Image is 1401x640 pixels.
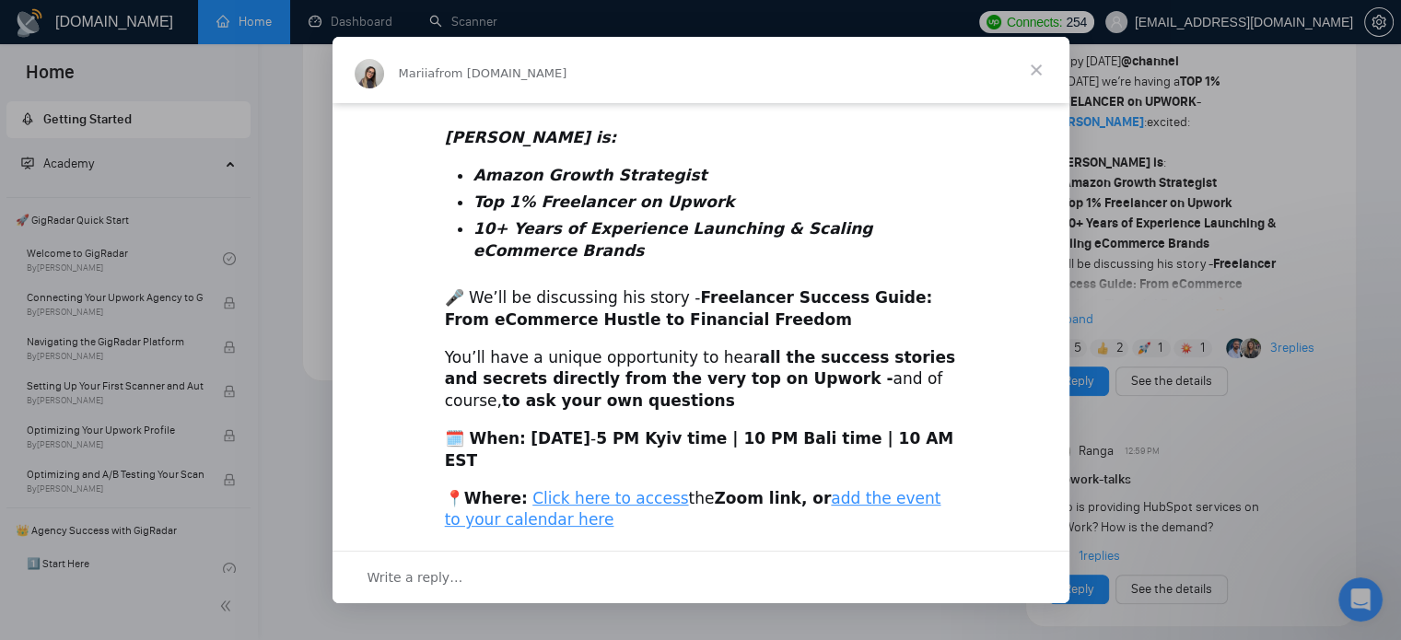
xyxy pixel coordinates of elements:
span: Close [1003,37,1069,103]
i: [PERSON_NAME] is: [445,128,617,146]
i: 10+ Years of Experience Launching & Scaling eCommerce Brands [473,219,873,260]
div: - [445,428,957,472]
b: 🗓️ When: [445,429,526,448]
img: Profile image for Mariia [355,59,384,88]
b: 📍Where: [445,489,528,507]
i: Amazon Growth Strategist [473,166,707,184]
div: You’ll have a unique opportunity to hear and of course, [445,347,957,413]
a: add the event to your calendar here [445,489,941,529]
b: 5 PM Kyiv time | 10 PM Bali time | 10 AM EST [445,429,954,470]
span: Mariia [399,66,436,80]
b: [DATE] [531,429,590,448]
span: Write a reply… [368,565,463,589]
div: Open conversation and reply [333,551,1069,603]
b: Zoom link, or [714,489,831,507]
a: Click here to access [532,489,688,507]
b: Freelancer Success Guide: From eCommerce Hustle to Financial Freedom [445,288,933,329]
b: to ask your own questions [502,391,735,410]
div: 🎤 We’ll be discussing his story - [445,287,957,332]
i: Top 1% Freelancer on Upwork [473,192,735,211]
div: the [445,488,957,532]
span: from [DOMAIN_NAME] [435,66,566,80]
